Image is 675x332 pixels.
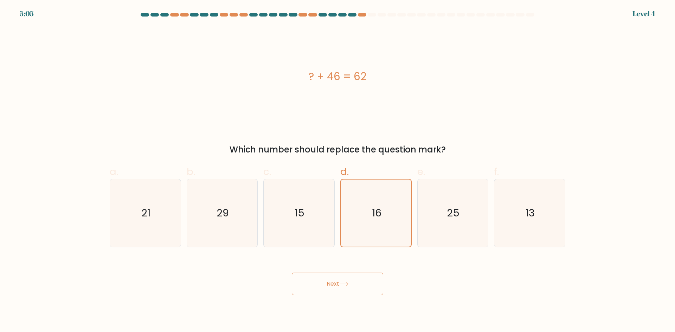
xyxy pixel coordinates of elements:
[263,165,271,178] span: c.
[494,165,499,178] span: f.
[20,8,34,19] div: 5:05
[417,165,425,178] span: e.
[447,206,460,220] text: 25
[526,206,535,220] text: 13
[114,143,561,156] div: Which number should replace the question mark?
[141,206,150,220] text: 21
[292,273,383,295] button: Next
[340,165,349,178] span: d.
[110,165,118,178] span: a.
[372,206,381,220] text: 16
[295,206,305,220] text: 15
[632,8,655,19] div: Level 4
[187,165,195,178] span: b.
[217,206,229,220] text: 29
[110,69,565,84] div: ? + 46 = 62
